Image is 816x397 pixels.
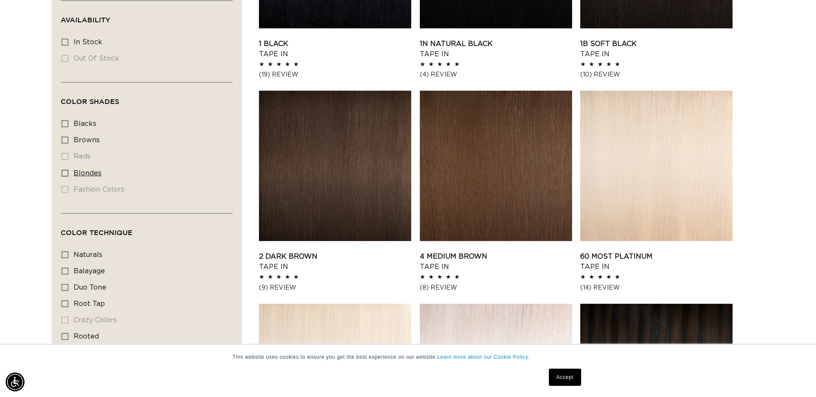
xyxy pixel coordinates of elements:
[233,353,584,361] p: This website uses cookies to ensure you get the best experience on our website.
[74,137,100,144] span: browns
[549,369,581,386] a: Accept
[259,251,411,272] a: 2 Dark Brown Tape In
[420,251,572,272] a: 4 Medium Brown Tape In
[61,229,132,236] span: Color Technique
[74,284,106,291] span: duo tone
[420,39,572,59] a: 1N Natural Black Tape In
[437,354,530,360] a: Learn more about our Cookie Policy.
[61,214,233,244] summary: Color Technique (0 selected)
[74,39,102,46] span: In stock
[580,39,733,59] a: 1B Soft Black Tape In
[61,16,110,24] span: Availability
[580,251,733,272] a: 60 Most Platinum Tape In
[74,268,105,275] span: balayage
[74,300,105,307] span: root tap
[61,98,119,105] span: Color Shades
[61,1,233,32] summary: Availability (0 selected)
[74,251,102,258] span: naturals
[74,333,99,340] span: rooted
[74,170,102,177] span: blondes
[6,373,25,391] div: Accessibility Menu
[259,39,411,59] a: 1 Black Tape In
[74,120,96,127] span: blacks
[61,82,233,113] summary: Color Shades (0 selected)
